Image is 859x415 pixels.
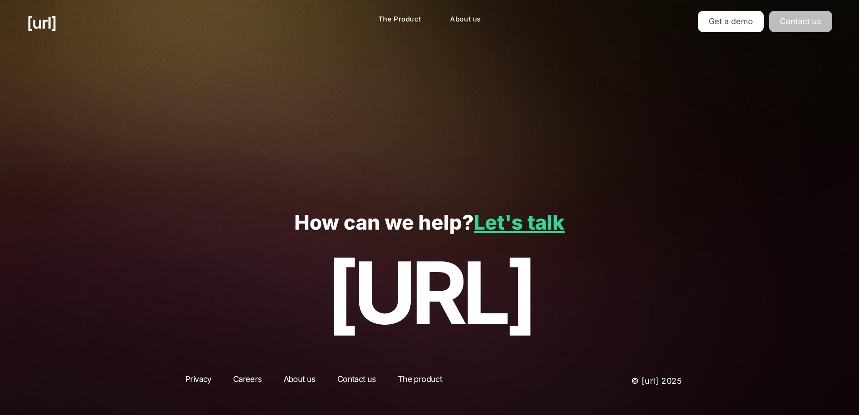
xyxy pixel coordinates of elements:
a: Let's talk [474,210,565,235]
a: About us [443,11,488,28]
a: Contact us [769,11,832,32]
p: How can we help? [27,211,832,234]
a: Get a demo [698,11,764,32]
a: The Product [371,11,429,28]
a: The product [390,373,450,389]
a: [URL] [27,11,56,35]
p: [URL] [27,244,832,341]
a: Careers [225,373,270,389]
a: Privacy [177,373,220,389]
p: © [URL] 2025 [556,373,682,389]
a: About us [276,373,324,389]
a: Contact us [329,373,384,389]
